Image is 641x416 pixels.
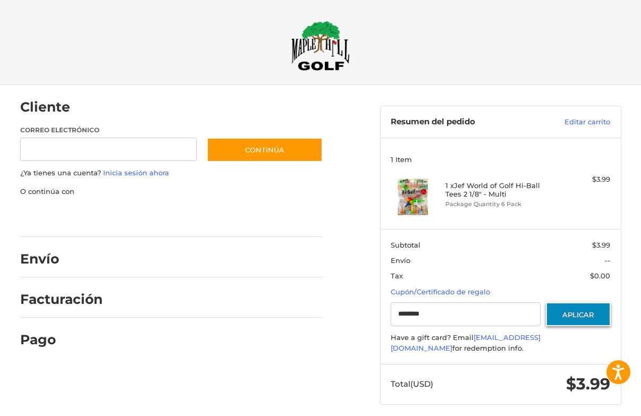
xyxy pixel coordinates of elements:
[566,374,610,394] span: $3.99
[20,125,197,135] label: Correo electrónico
[533,117,610,128] a: Editar carrito
[20,291,103,308] h2: Facturación
[20,251,82,267] h2: Envío
[391,379,433,389] span: Total (USD)
[391,271,403,280] span: Tax
[20,168,323,179] p: ¿Ya tienes una cuenta?
[391,256,410,265] span: Envío
[20,186,323,197] p: O continúa con
[605,256,610,265] span: --
[391,302,541,326] input: Certificado de regalo o código de cupón
[391,241,420,249] span: Subtotal
[207,138,323,162] button: Continúa
[590,271,610,280] span: $0.00
[546,302,611,326] button: Aplicar
[291,21,350,71] img: Maple Hill Golf
[445,200,553,209] li: Package Quantity 6 Pack
[391,333,541,352] a: [EMAIL_ADDRESS][DOMAIN_NAME]
[445,181,553,199] h4: 1 x Jef World of Golf Hi-Ball Tees 2 1/8" - Multi
[16,207,96,226] iframe: PayPal-paypal
[391,155,610,164] h3: 1 Item
[555,174,610,185] div: $3.99
[103,168,169,177] a: Inicia sesión ahora
[20,332,82,348] h2: Pago
[391,333,610,353] div: Have a gift card? Email for redemption info.
[391,287,490,296] a: Cupón/Certificado de regalo
[391,117,533,128] h3: Resumen del pedido
[20,99,82,115] h2: Cliente
[592,241,610,249] span: $3.99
